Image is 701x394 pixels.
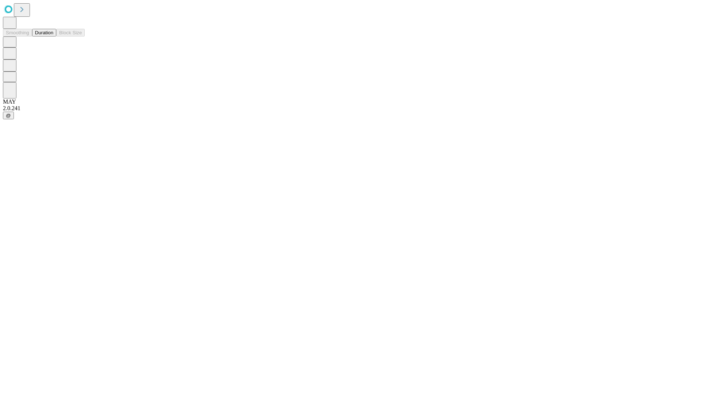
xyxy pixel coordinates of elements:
button: @ [3,112,14,119]
button: Block Size [56,29,85,36]
div: 2.0.241 [3,105,698,112]
div: MAY [3,98,698,105]
span: @ [6,113,11,118]
button: Smoothing [3,29,32,36]
button: Duration [32,29,56,36]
